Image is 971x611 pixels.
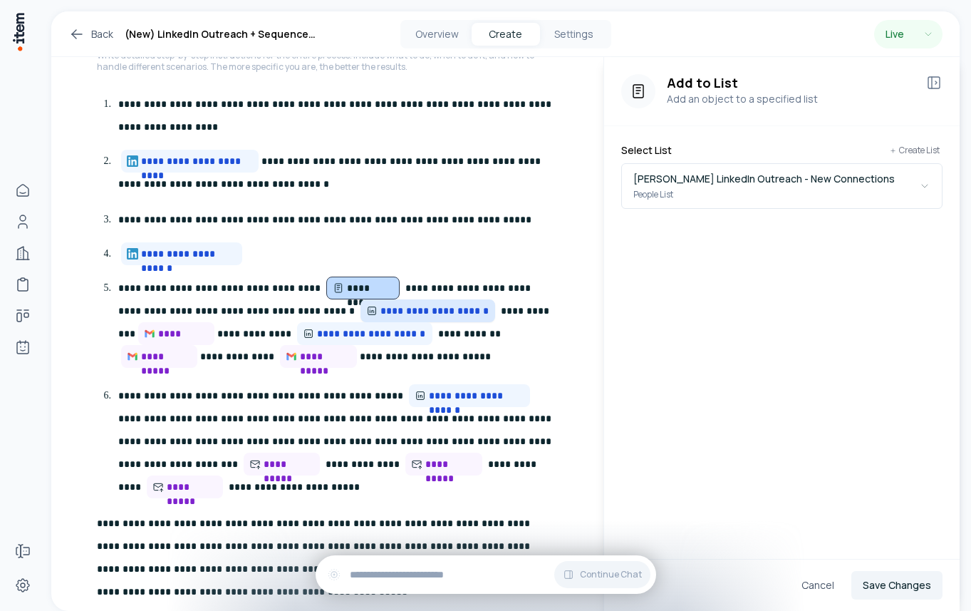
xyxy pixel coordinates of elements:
p: [PERSON_NAME] LinkedIn Outreach - New Connections [633,170,895,188]
p: Write detailed step-by-step instructions for the entire process. Include what to do, when to do i... [97,50,546,73]
button: Create [472,23,540,46]
button: Save Changes [851,571,943,600]
a: Home [9,176,37,205]
a: Agents [9,333,37,361]
h1: (New) LinkedIn Outreach + Sequence ([PERSON_NAME]) [125,26,360,43]
a: Settings [9,571,37,600]
button: Settings [540,23,608,46]
a: Contacts [9,207,37,236]
img: Item Brain Logo [11,11,26,52]
p: People List [633,188,673,202]
a: deals [9,302,37,330]
a: Forms [9,537,37,565]
p: Create List [899,146,940,155]
button: Continue Chat [554,561,650,588]
a: Companies [9,239,37,267]
h3: Add to List [667,74,914,91]
button: Overview [403,23,472,46]
a: Back [68,26,113,43]
a: implementations [9,270,37,299]
span: Continue Chat [580,569,642,580]
button: Cancel [790,571,846,600]
div: Continue Chat [316,555,656,594]
p: Add an object to a specified list [667,91,914,107]
label: Select List [621,145,672,155]
button: Create List [887,143,943,158]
